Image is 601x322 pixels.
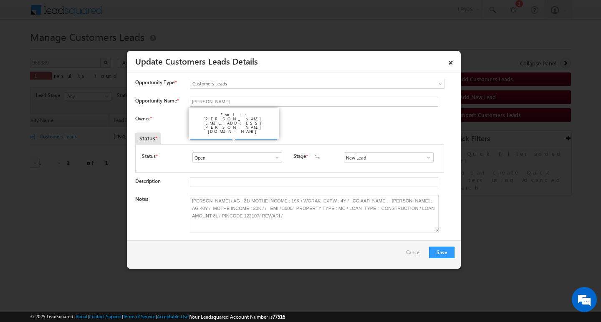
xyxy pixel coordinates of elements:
[273,314,285,320] span: 77516
[135,132,161,144] div: Status
[142,152,156,160] label: Status
[123,314,156,319] a: Terms of Service
[135,178,161,184] label: Description
[135,115,152,122] label: Owner
[190,80,411,87] span: Customers Leads
[444,54,458,68] a: ×
[43,44,140,55] div: Chat with us now
[270,153,280,162] a: Show All Items
[135,55,258,67] a: Update Customers Leads Details
[114,257,152,268] em: Start Chat
[135,97,179,104] label: Opportunity Name
[421,153,432,162] a: Show All Items
[192,152,282,162] input: Type to Search
[14,44,35,55] img: d_60004797649_company_0_60004797649
[406,247,425,262] a: Cancel
[293,152,306,160] label: Stage
[135,196,148,202] label: Notes
[190,79,445,89] a: Customers Leads
[157,314,189,319] a: Acceptable Use
[190,314,285,320] span: Your Leadsquared Account Number is
[137,4,157,24] div: Minimize live chat window
[76,314,88,319] a: About
[89,314,122,319] a: Contact Support
[135,79,174,86] span: Opportunity Type
[344,152,434,162] input: Type to Search
[11,77,152,250] textarea: Type your message and hit 'Enter'
[30,313,285,321] span: © 2025 LeadSquared | | | | |
[429,247,455,258] button: Save
[192,110,275,135] div: Email: [PERSON_NAME][EMAIL_ADDRESS][PERSON_NAME][DOMAIN_NAME]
